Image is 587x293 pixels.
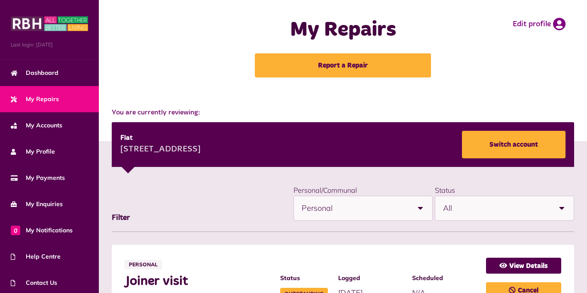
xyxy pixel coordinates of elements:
span: My Notifications [11,226,73,235]
span: Status [280,274,329,283]
span: Scheduled [412,274,477,283]
span: Help Centre [11,252,61,261]
img: MyRBH [11,15,88,32]
a: Switch account [462,131,566,158]
a: Report a Repair [255,53,431,77]
span: Filter [112,214,130,222]
span: All [443,196,550,220]
h1: My Repairs [229,18,456,43]
span: My Profile [11,147,55,156]
div: [STREET_ADDRESS] [120,143,201,156]
a: View Details [486,258,561,274]
label: Personal/Communal [293,186,357,194]
label: Status [435,186,455,194]
span: 0 [11,225,20,235]
span: Personal [125,260,162,269]
span: Logged [338,274,404,283]
span: You are currently reviewing: [112,108,574,118]
span: Joiner visit [125,274,272,289]
a: Edit profile [513,18,566,31]
div: Flat [120,133,201,143]
span: Dashboard [11,68,58,77]
span: Last login: [DATE] [11,41,88,49]
span: Personal [302,196,408,220]
span: My Enquiries [11,200,63,209]
span: My Accounts [11,121,62,130]
span: My Payments [11,173,65,182]
span: Contact Us [11,278,57,287]
span: My Repairs [11,95,59,104]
